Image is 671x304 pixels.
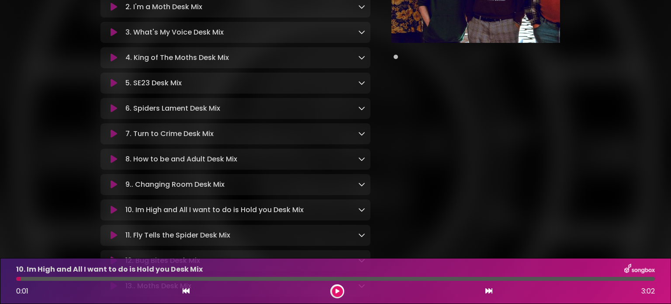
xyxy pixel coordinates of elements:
p: 11. Fly Tells the Spider Desk Mix [125,230,230,241]
p: 7. Turn to Crime Desk Mix [125,129,214,139]
p: 5. SE23 Desk Mix [125,78,182,88]
p: 4. King of The Moths Desk Mix [125,52,229,63]
p: 2. I'm a Moth Desk Mix [125,2,202,12]
p: 9.. Changing Room Desk Mix [125,179,225,190]
p: 3. What's My Voice Desk Mix [125,27,224,38]
span: 3:02 [641,286,655,297]
img: songbox-logo-white.png [624,264,655,275]
p: 8. How to be and Adult Desk Mix [125,154,237,164]
span: 0:01 [16,286,28,296]
p: 12. Bug Bites Desk Mix [125,255,200,266]
p: 10. Im High and All I want to do is Hold you Desk Mix [125,205,304,215]
p: 6. Spiders Lament Desk Mix [125,103,220,114]
p: 10. Im High and All I want to do is Hold you Desk Mix [16,264,203,275]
